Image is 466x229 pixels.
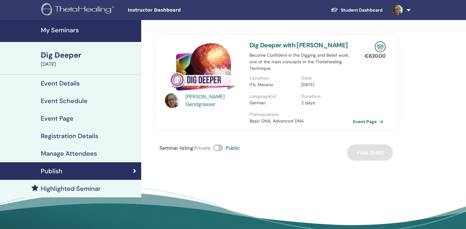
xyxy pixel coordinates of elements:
p: Language(s) : [249,93,297,100]
p: Date : [301,75,349,81]
img: graduation-cap-white.svg [331,7,338,13]
div: [DATE] [41,60,137,68]
span: Instructor Dashboard [128,7,222,13]
a: Dig Deeper with [PERSON_NAME] [249,41,348,49]
div: Dig Deeper [41,50,137,60]
h4: Event Page [41,115,73,122]
h4: Highlighted Seminar [41,185,101,192]
p: Duration : [301,93,349,100]
img: default.jpg [165,93,180,108]
img: logo.png [41,3,116,17]
p: ITA, Merano [249,81,297,88]
h4: Event Details [41,80,80,87]
img: In-Person Seminar [375,41,386,52]
p: € 620.00 [365,52,386,60]
h4: My Seminars [41,26,137,34]
p: [DATE] [301,81,349,88]
h4: Manage Attendees [41,150,97,157]
span: Private [194,145,211,151]
p: Basic DNA, Advanced DNA [249,118,353,124]
p: 2 days [301,100,349,106]
a: Student Dashboard [326,4,388,16]
h4: Event Schedule [41,97,88,105]
a: Event Page [353,117,386,126]
img: default.jpg [393,5,403,15]
h4: Registration Details [41,132,98,140]
p: German [249,100,297,106]
a: [PERSON_NAME] Gerstgrasser [185,93,244,108]
h4: Publish [41,167,62,175]
a: Dig Deeper[DATE] [37,50,141,68]
span: Seminar listing : [159,145,194,151]
span: Public [226,145,240,151]
img: Dig Deeper [165,41,242,95]
p: Prerequisites : [249,111,353,118]
p: Become Confident in the Digging and Belief work, one of the main concepts in the ThetaHealing Tec... [249,52,353,72]
p: Location : [249,75,297,81]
